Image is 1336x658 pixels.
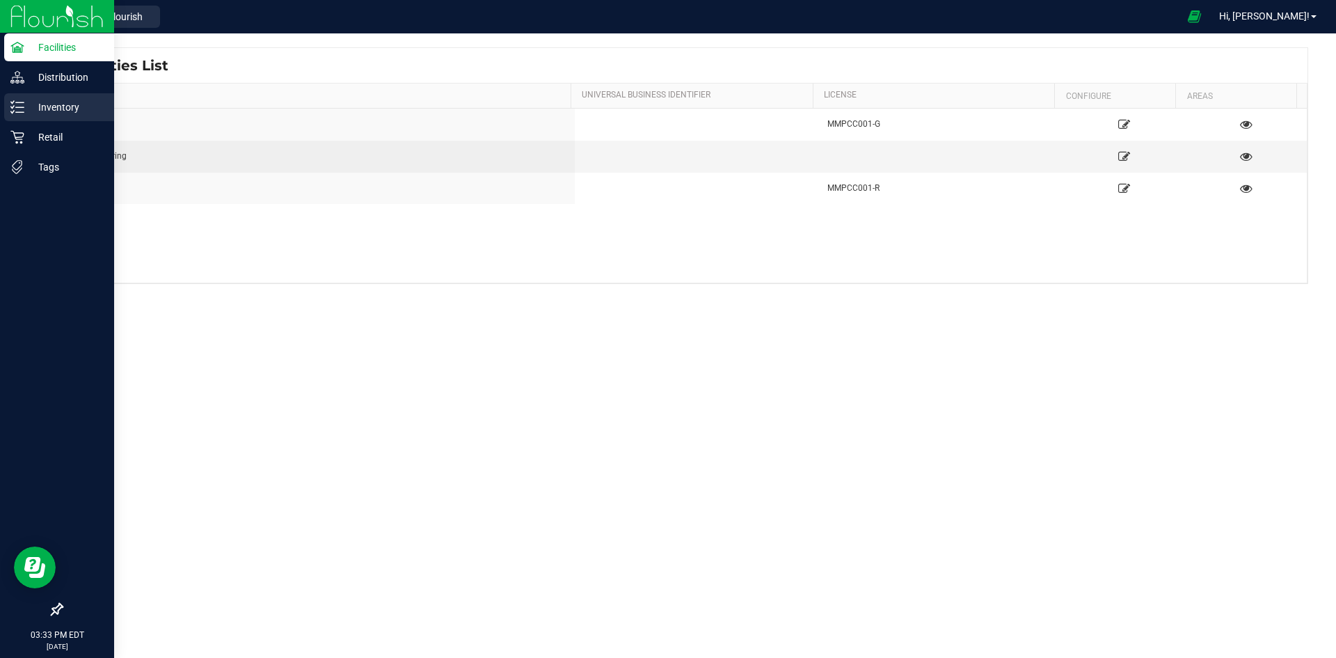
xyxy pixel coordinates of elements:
[24,129,108,146] p: Retail
[72,55,168,76] span: Facilities List
[827,118,1055,131] div: MMPCC001-G
[73,90,565,101] a: Name
[1219,10,1310,22] span: Hi, [PERSON_NAME]!
[24,99,108,116] p: Inventory
[6,641,108,652] p: [DATE]
[71,118,566,131] div: Cultivation
[582,90,807,101] a: Universal Business Identifier
[14,547,56,588] iframe: Resource center
[6,629,108,641] p: 03:33 PM EDT
[824,90,1049,101] a: License
[71,150,566,163] div: Manufacturing
[24,69,108,86] p: Distribution
[10,70,24,84] inline-svg: Distribution
[1175,84,1296,109] th: Areas
[24,39,108,56] p: Facilities
[10,100,24,114] inline-svg: Inventory
[10,40,24,54] inline-svg: Facilities
[24,159,108,175] p: Tags
[1179,3,1210,30] span: Open Ecommerce Menu
[827,182,1055,195] div: MMPCC001-R
[71,182,566,195] div: Retail
[10,130,24,144] inline-svg: Retail
[1054,84,1175,109] th: Configure
[10,160,24,174] inline-svg: Tags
